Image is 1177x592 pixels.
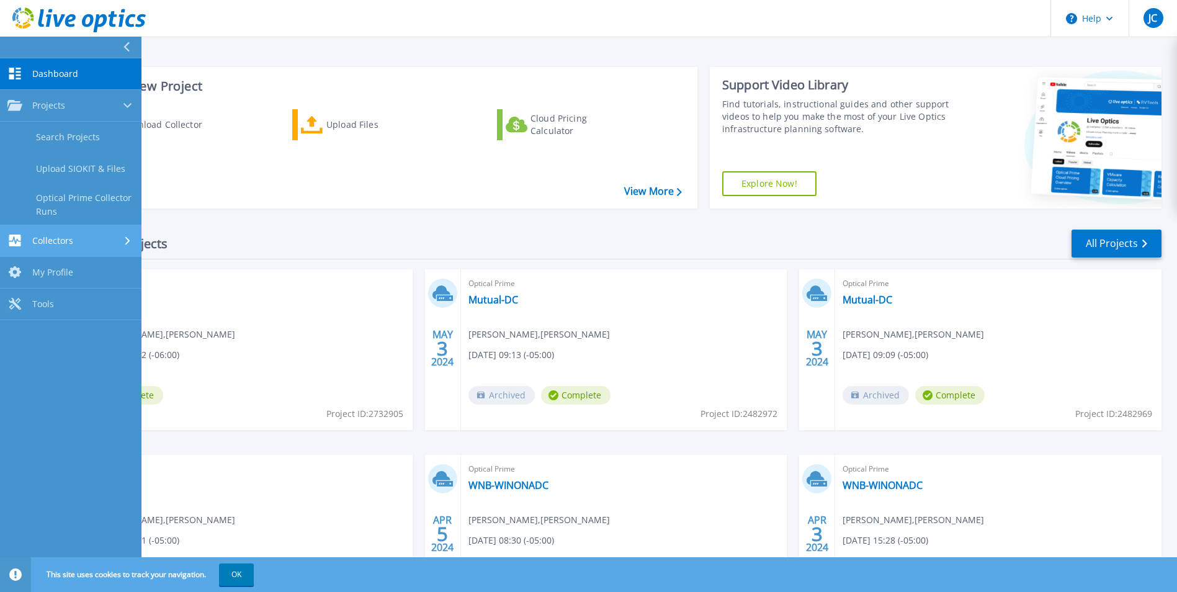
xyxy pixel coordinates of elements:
[468,328,610,341] span: [PERSON_NAME] , [PERSON_NAME]
[843,277,1154,290] span: Optical Prime
[812,343,823,354] span: 3
[843,294,892,306] a: Mutual-DC
[468,513,610,527] span: [PERSON_NAME] , [PERSON_NAME]
[292,109,431,140] a: Upload Files
[219,563,254,586] button: OK
[431,511,454,557] div: APR 2024
[32,100,65,111] span: Projects
[805,326,829,371] div: MAY 2024
[1148,13,1157,23] span: JC
[326,407,403,421] span: Project ID: 2732905
[468,462,780,476] span: Optical Prime
[468,294,518,306] a: Mutual-DC
[94,513,235,527] span: [PERSON_NAME] , [PERSON_NAME]
[437,343,448,354] span: 3
[700,407,777,421] span: Project ID: 2482972
[88,79,681,93] h3: Start a New Project
[722,77,952,93] div: Support Video Library
[1075,407,1152,421] span: Project ID: 2482969
[915,386,985,405] span: Complete
[32,298,54,310] span: Tools
[88,109,226,140] a: Download Collector
[326,112,426,137] div: Upload Files
[468,277,780,290] span: Optical Prime
[32,235,73,246] span: Collectors
[468,386,535,405] span: Archived
[32,68,78,79] span: Dashboard
[843,513,984,527] span: [PERSON_NAME] , [PERSON_NAME]
[805,511,829,557] div: APR 2024
[843,462,1154,476] span: Optical Prime
[34,563,254,586] span: This site uses cookies to track your navigation.
[843,479,923,491] a: WNB-WINONADC
[530,112,630,137] div: Cloud Pricing Calculator
[431,326,454,371] div: MAY 2024
[843,386,909,405] span: Archived
[468,534,554,547] span: [DATE] 08:30 (-05:00)
[94,328,235,341] span: [PERSON_NAME] , [PERSON_NAME]
[32,267,73,278] span: My Profile
[468,348,554,362] span: [DATE] 09:13 (-05:00)
[843,328,984,341] span: [PERSON_NAME] , [PERSON_NAME]
[94,277,405,290] span: Optical Prime
[812,529,823,539] span: 3
[624,186,682,197] a: View More
[468,479,548,491] a: WNB-WINONADC
[843,348,928,362] span: [DATE] 09:09 (-05:00)
[843,534,928,547] span: [DATE] 15:28 (-05:00)
[94,462,405,476] span: Optical Prime
[722,98,952,135] div: Find tutorials, instructional guides and other support videos to help you make the most of your L...
[437,529,448,539] span: 5
[722,171,817,196] a: Explore Now!
[1072,230,1161,258] a: All Projects
[120,112,219,137] div: Download Collector
[541,386,611,405] span: Complete
[497,109,635,140] a: Cloud Pricing Calculator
